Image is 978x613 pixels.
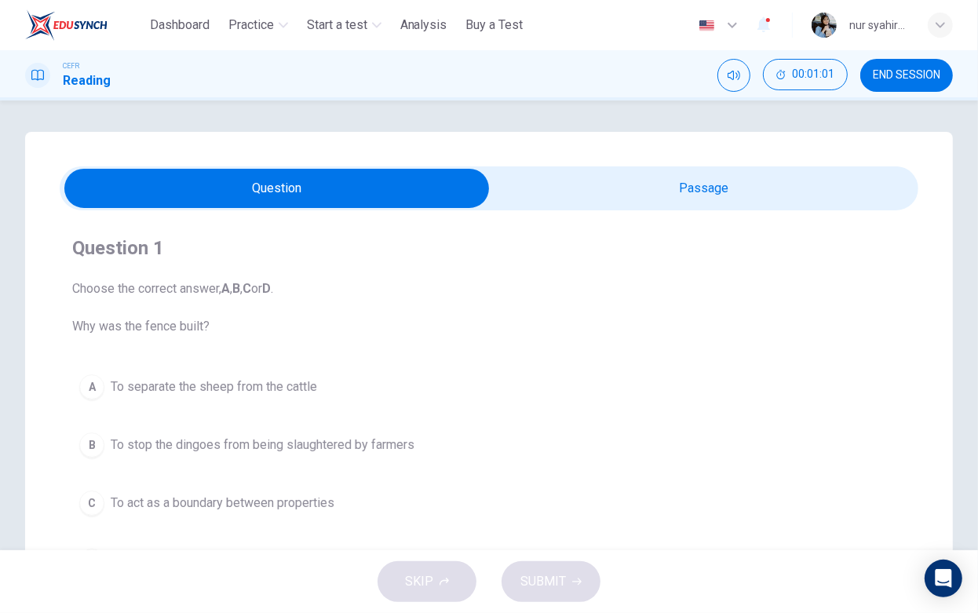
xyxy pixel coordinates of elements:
h1: Reading [63,71,111,90]
button: Buy a Test [460,11,530,39]
button: Start a test [301,11,388,39]
span: Analysis [400,16,447,35]
span: Buy a Test [466,16,524,35]
span: 00:01:01 [792,68,834,81]
button: Practice [222,11,294,39]
button: 00:01:01 [763,59,848,90]
span: To separate the sheep from the cattle [111,378,317,396]
div: C [79,491,104,516]
b: D [262,281,271,296]
div: Open Intercom Messenger [925,560,962,597]
button: Analysis [394,11,454,39]
button: DTo protect the Australian wool industry [72,542,906,581]
span: Dashboard [150,16,210,35]
div: Mute [717,59,750,92]
span: Start a test [307,16,367,35]
button: END SESSION [860,59,953,92]
b: C [243,281,251,296]
span: To stop the dingoes from being slaughtered by farmers [111,436,414,454]
h4: Question 1 [72,235,906,261]
div: A [79,374,104,400]
img: ELTC logo [25,9,108,41]
b: B [232,281,240,296]
div: B [79,432,104,458]
span: CEFR [63,60,79,71]
button: Dashboard [144,11,216,39]
button: CTo act as a boundary between properties [72,483,906,523]
button: BTo stop the dingoes from being slaughtered by farmers [72,425,906,465]
a: ELTC logo [25,9,144,41]
button: ATo separate the sheep from the cattle [72,367,906,407]
div: nur syahirah [849,16,909,35]
span: END SESSION [873,69,940,82]
img: en [697,20,717,31]
b: A [221,281,230,296]
img: Profile picture [812,13,837,38]
span: To act as a boundary between properties [111,494,334,513]
span: Choose the correct answer, , , or . Why was the fence built? [72,279,906,336]
span: Practice [228,16,274,35]
div: Hide [763,59,848,92]
div: D [79,549,104,574]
